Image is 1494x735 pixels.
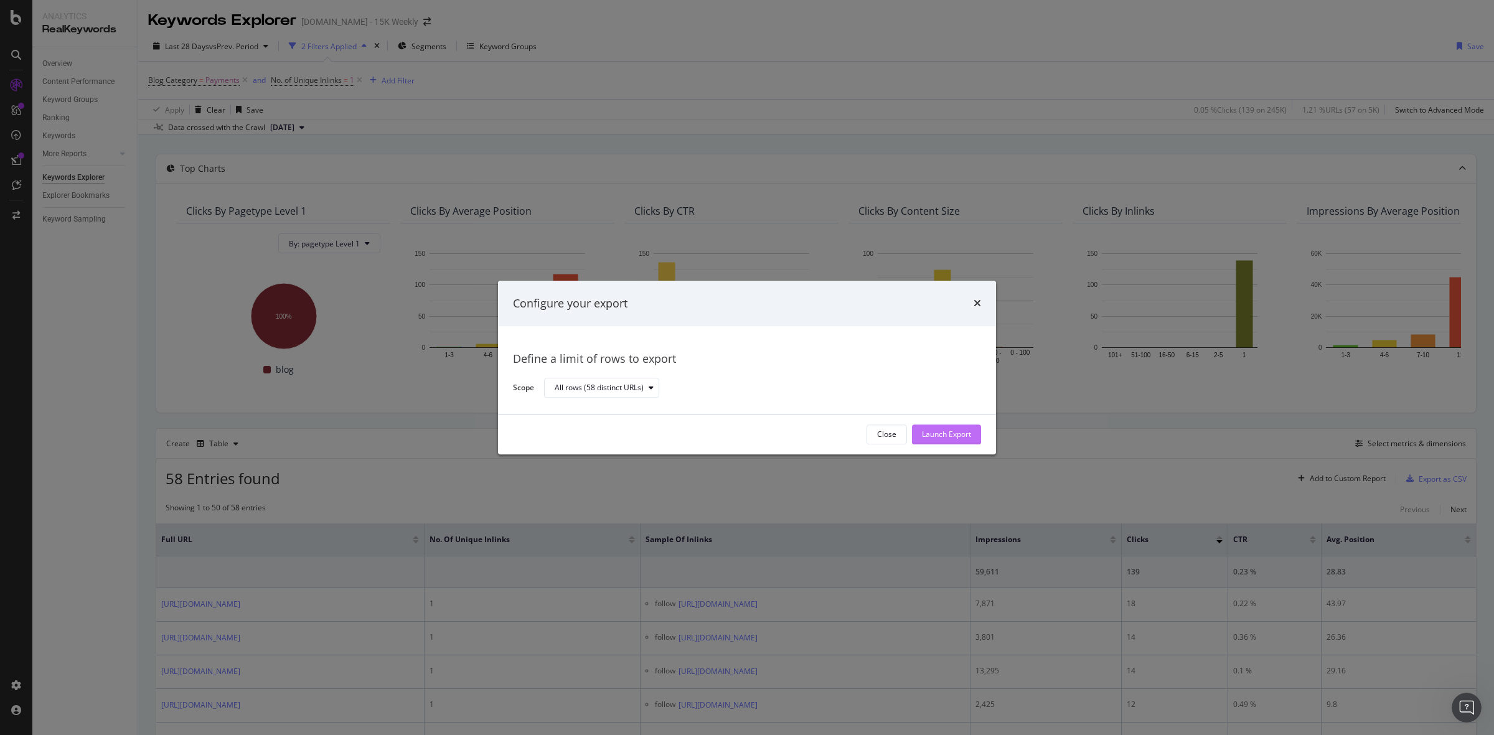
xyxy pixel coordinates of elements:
[513,352,981,368] div: Define a limit of rows to export
[1452,693,1482,723] iframe: Intercom live chat
[513,382,534,396] label: Scope
[498,281,996,454] div: modal
[912,424,981,444] button: Launch Export
[513,296,627,312] div: Configure your export
[877,429,896,440] div: Close
[922,429,971,440] div: Launch Export
[974,296,981,312] div: times
[544,378,659,398] button: All rows (58 distinct URLs)
[867,424,907,444] button: Close
[555,385,644,392] div: All rows (58 distinct URLs)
